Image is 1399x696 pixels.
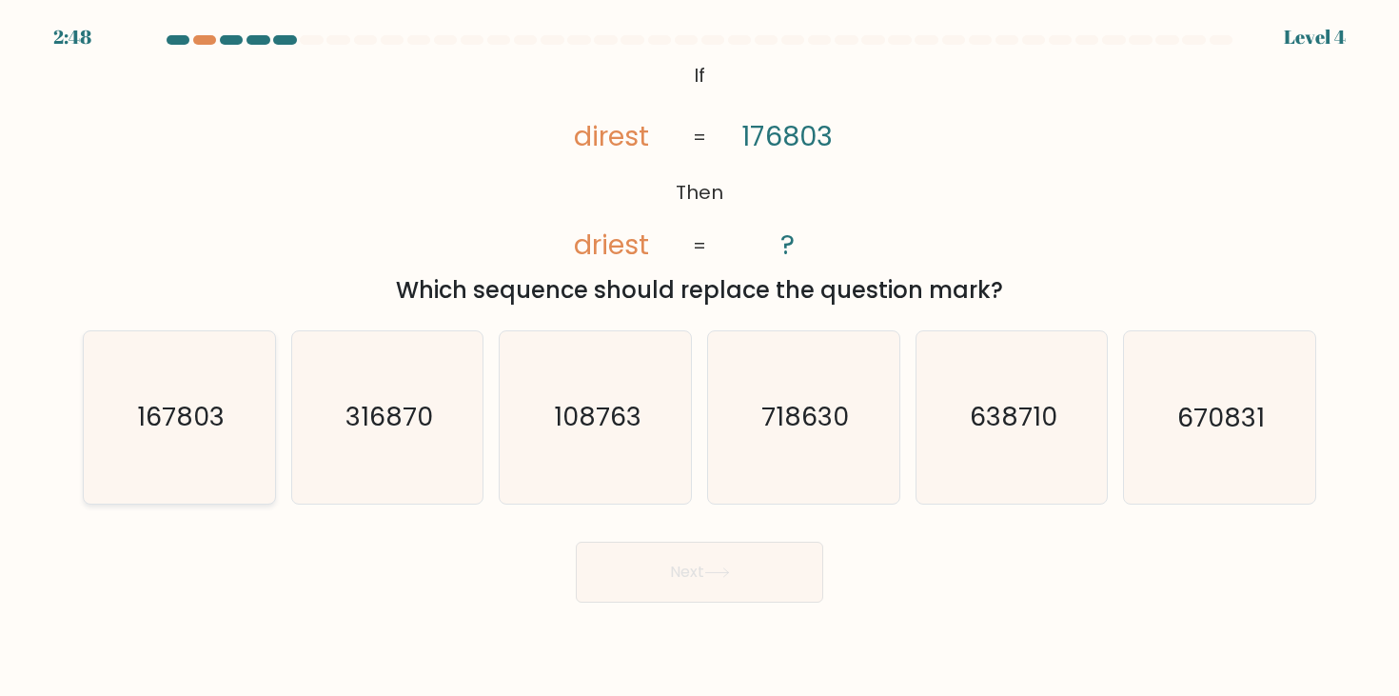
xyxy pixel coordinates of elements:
[676,179,723,206] tspan: Then
[780,226,795,264] tspan: ?
[530,57,869,266] svg: @import url('[URL][DOMAIN_NAME]);
[694,62,705,89] tspan: If
[970,400,1057,435] text: 638710
[576,542,823,603] button: Next
[761,400,849,435] text: 718630
[574,117,649,155] tspan: direst
[693,124,706,150] tspan: =
[94,273,1305,308] div: Which sequence should replace the question mark?
[742,117,834,155] tspan: 176803
[553,400,640,435] text: 108763
[693,232,706,259] tspan: =
[345,400,433,435] text: 316870
[1177,400,1265,435] text: 670831
[53,23,91,51] div: 2:48
[1284,23,1346,51] div: Level 4
[137,400,225,435] text: 167803
[574,226,649,264] tspan: driest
